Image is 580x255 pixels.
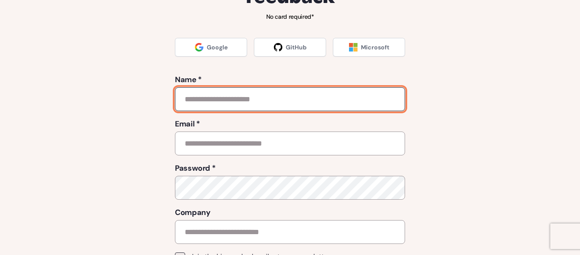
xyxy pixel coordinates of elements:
span: Microsoft [361,43,389,52]
label: Name * [175,74,405,86]
a: Google [175,38,247,57]
p: No card required* [134,12,446,21]
a: GitHub [254,38,326,57]
label: Company [175,206,405,218]
span: Google [207,43,228,52]
span: GitHub [286,43,307,52]
label: Password * [175,162,405,174]
a: Microsoft [333,38,405,57]
label: Email * [175,118,405,130]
